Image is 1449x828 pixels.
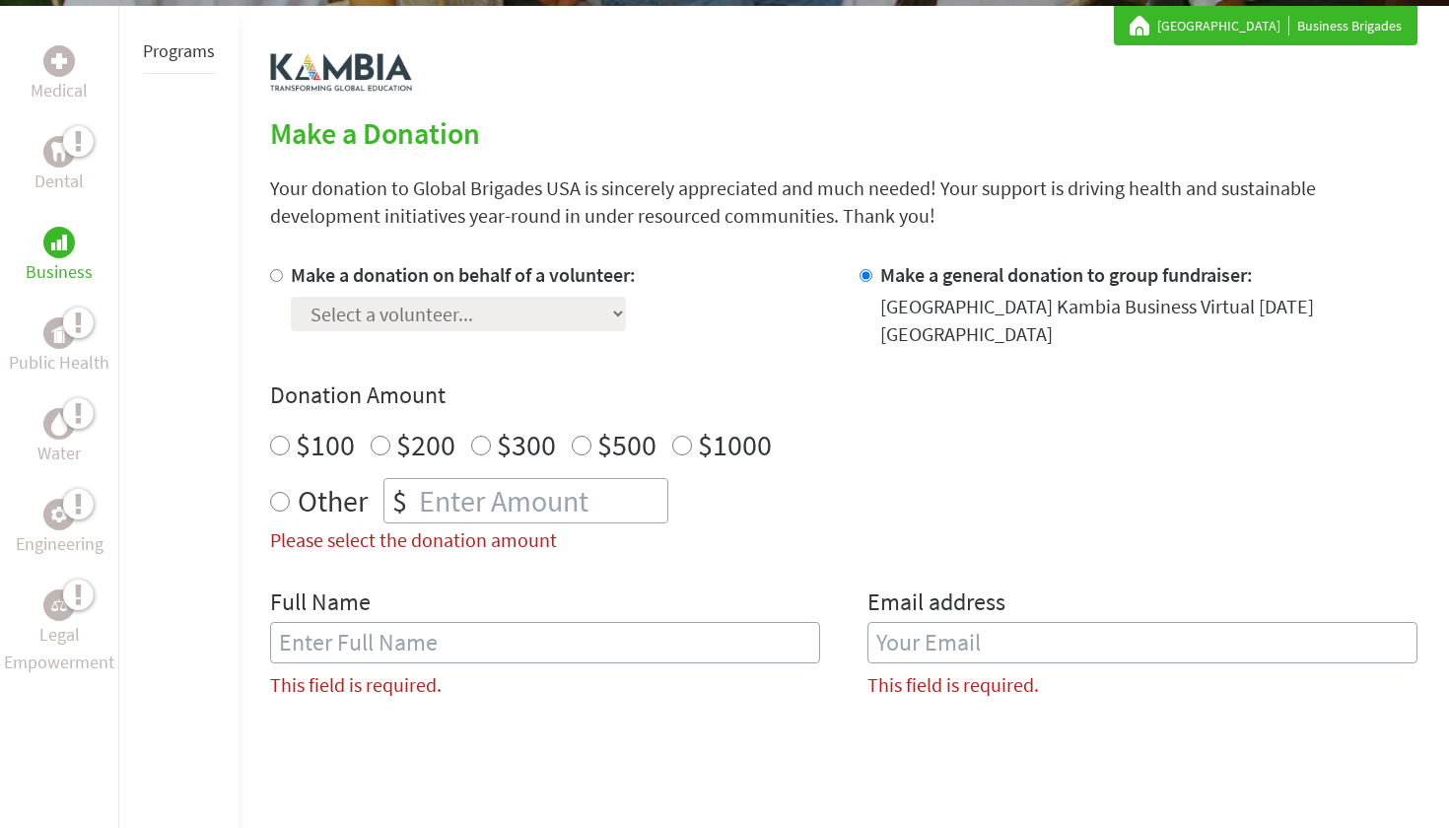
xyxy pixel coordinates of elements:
iframe: reCAPTCHA [270,738,570,815]
a: DentalDental [34,136,84,195]
input: Enter Full Name [270,622,820,663]
img: Dental [51,142,67,161]
div: Water [43,408,75,440]
p: Business [26,258,93,286]
label: Full Name [270,586,371,622]
a: [GEOGRAPHIC_DATA] [1157,16,1289,35]
div: Medical [43,45,75,77]
img: Engineering [51,507,67,522]
div: Public Health [43,317,75,349]
p: Engineering [16,530,103,558]
a: Legal EmpowermentLegal Empowerment [4,589,114,676]
label: $1000 [698,426,772,463]
p: Medical [31,77,88,104]
div: Legal Empowerment [43,589,75,621]
label: Please select the donation amount [270,527,557,552]
input: Enter Amount [415,479,667,522]
div: Business [43,227,75,258]
a: BusinessBusiness [26,227,93,286]
div: [GEOGRAPHIC_DATA] Kambia Business Virtual [DATE] [GEOGRAPHIC_DATA] [880,293,1417,348]
a: MedicalMedical [31,45,88,104]
li: Programs [143,30,215,74]
div: Dental [43,136,75,168]
h2: Make a Donation [270,115,1417,151]
label: This field is required. [270,671,442,699]
a: Programs [143,39,215,62]
label: Other [298,478,368,523]
img: Medical [51,53,67,69]
h4: Donation Amount [270,379,1417,411]
img: Public Health [51,323,67,343]
img: Legal Empowerment [51,599,67,611]
p: Legal Empowerment [4,621,114,676]
a: Public HealthPublic Health [9,317,109,377]
label: Make a general donation to group fundraiser: [880,262,1253,287]
label: $500 [597,426,656,463]
a: EngineeringEngineering [16,499,103,558]
div: $ [384,479,415,522]
label: Email address [867,586,1005,622]
img: Water [51,412,67,435]
img: Business [51,235,67,250]
p: Your donation to Global Brigades USA is sincerely appreciated and much needed! Your support is dr... [270,174,1417,230]
div: Business Brigades [1130,16,1402,35]
label: This field is required. [867,671,1039,699]
p: Dental [34,168,84,195]
label: Make a donation on behalf of a volunteer: [291,262,636,287]
label: $200 [396,426,455,463]
p: Water [37,440,81,467]
a: WaterWater [37,408,81,467]
p: Public Health [9,349,109,377]
input: Your Email [867,622,1417,663]
div: Engineering [43,499,75,530]
label: $300 [497,426,556,463]
img: logo-kambia.png [270,53,412,92]
label: $100 [296,426,355,463]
